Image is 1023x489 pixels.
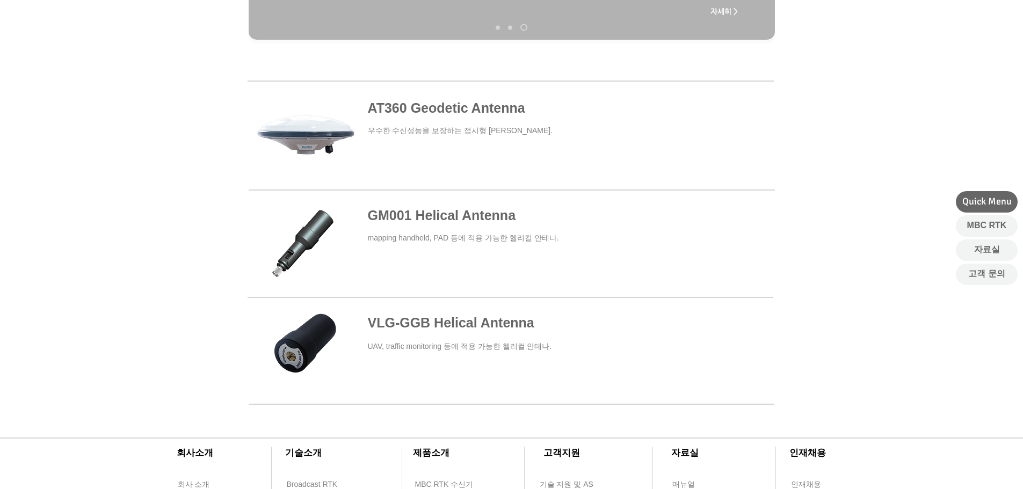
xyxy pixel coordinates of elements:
[899,443,1023,489] iframe: Wix Chat
[177,448,213,458] span: ​회사소개
[956,191,1018,213] div: Quick Menu
[496,25,500,30] a: AT340 Geodetic Antenna
[956,215,1018,237] a: MBC RTK
[671,448,699,458] span: ​자료실
[956,239,1018,261] a: 자료실
[285,448,322,458] span: ​기술소개
[413,448,449,458] span: ​제품소개
[789,448,826,458] span: ​인재채용
[962,195,1012,208] span: Quick Menu
[508,25,512,30] a: AT200 Aviation Antenna
[520,24,527,31] a: AT190 Helix Antenna
[956,264,1018,285] a: 고객 문의
[710,7,738,16] span: 자세히 >
[968,268,1005,280] span: 고객 문의
[967,220,1007,231] span: MBC RTK
[543,448,580,458] span: ​고객지원
[703,1,746,22] a: 자세히 >
[974,244,1000,256] span: 자료실
[492,24,532,31] nav: 슬라이드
